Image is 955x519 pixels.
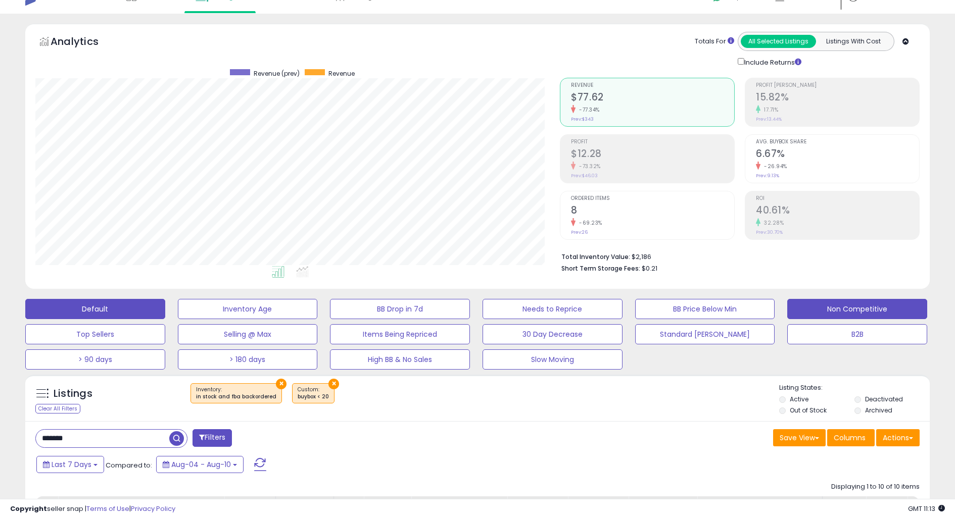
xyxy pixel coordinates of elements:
small: Prev: $343 [571,116,594,122]
button: Columns [827,429,875,446]
button: Standard [PERSON_NAME] [635,324,775,344]
h2: 40.61% [756,204,919,218]
span: Ordered Items [571,196,734,201]
button: BB Drop in 7d [330,299,470,319]
span: Profit [PERSON_NAME] [756,83,919,88]
small: -69.23% [576,219,602,227]
div: Displaying 1 to 10 of 10 items [831,482,920,492]
h2: 6.67% [756,148,919,162]
button: Save View [773,429,826,446]
span: Revenue [328,69,355,78]
button: Slow Moving [483,349,623,370]
span: Profit [571,139,734,145]
span: 2025-08-18 11:13 GMT [908,504,945,513]
button: Actions [876,429,920,446]
div: seller snap | | [10,504,175,514]
li: $2,186 [561,250,912,262]
strong: Copyright [10,504,47,513]
button: Non Competitive [787,299,927,319]
small: 17.71% [760,106,778,114]
a: Terms of Use [86,504,129,513]
span: Inventory : [196,386,276,401]
small: -26.94% [760,163,787,170]
span: Columns [834,433,866,443]
span: Custom: [298,386,329,401]
span: Aug-04 - Aug-10 [171,459,231,470]
button: Last 7 Days [36,456,104,473]
button: Default [25,299,165,319]
div: Clear All Filters [35,404,80,413]
div: in stock and fba backordered [196,393,276,400]
small: Prev: $46.03 [571,173,598,179]
button: Filters [193,429,232,447]
small: -73.32% [576,163,601,170]
button: × [328,379,339,389]
h2: 8 [571,204,734,218]
b: Total Inventory Value: [561,252,630,261]
h5: Listings [54,387,92,401]
h2: $77.62 [571,91,734,105]
small: Prev: 13.44% [756,116,782,122]
small: 32.28% [760,219,784,227]
button: > 180 days [178,349,318,370]
span: Revenue (prev) [254,69,300,78]
span: Compared to: [106,460,152,470]
div: buybox < 20 [298,393,329,400]
button: Needs to Reprice [483,299,623,319]
label: Deactivated [865,395,903,403]
div: Include Returns [730,56,814,68]
h5: Analytics [51,34,118,51]
label: Out of Stock [790,406,827,414]
button: All Selected Listings [741,35,816,48]
button: Aug-04 - Aug-10 [156,456,244,473]
h2: $12.28 [571,148,734,162]
button: > 90 days [25,349,165,370]
button: × [276,379,287,389]
span: Last 7 Days [52,459,91,470]
label: Archived [865,406,892,414]
small: Prev: 30.70% [756,229,783,235]
label: Active [790,395,808,403]
div: Totals For [695,37,734,46]
button: High BB & No Sales [330,349,470,370]
a: Privacy Policy [131,504,175,513]
span: ROI [756,196,919,201]
small: Prev: 9.13% [756,173,779,179]
button: Listings With Cost [816,35,891,48]
small: -77.34% [576,106,600,114]
p: Listing States: [779,383,929,393]
small: Prev: 26 [571,229,588,235]
button: 30 Day Decrease [483,324,623,344]
button: B2B [787,324,927,344]
button: Inventory Age [178,299,318,319]
button: Top Sellers [25,324,165,344]
button: Items Being Repriced [330,324,470,344]
h2: 15.82% [756,91,919,105]
span: Avg. Buybox Share [756,139,919,145]
button: Selling @ Max [178,324,318,344]
span: Revenue [571,83,734,88]
b: Short Term Storage Fees: [561,264,640,273]
span: $0.21 [642,264,657,273]
button: BB Price Below Min [635,299,775,319]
